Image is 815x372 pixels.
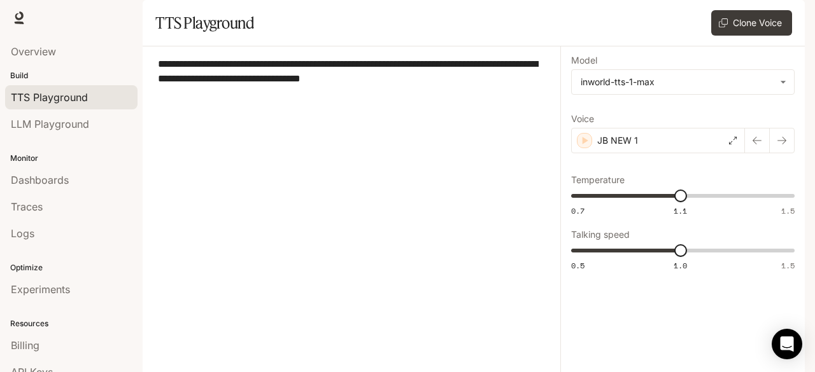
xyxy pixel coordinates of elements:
button: Clone Voice [711,10,792,36]
span: 1.5 [781,260,795,271]
div: Open Intercom Messenger [772,329,802,359]
span: 1.5 [781,205,795,216]
span: 0.5 [571,260,585,271]
p: Temperature [571,176,625,184]
p: Model [571,56,597,65]
h1: TTS Playground [155,10,254,36]
p: Talking speed [571,230,630,239]
span: 1.0 [674,260,687,271]
div: inworld-tts-1-max [572,70,794,94]
p: Voice [571,114,594,123]
div: inworld-tts-1-max [581,76,774,88]
p: JB NEW 1 [597,134,638,147]
span: 0.7 [571,205,585,216]
span: 1.1 [674,205,687,216]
